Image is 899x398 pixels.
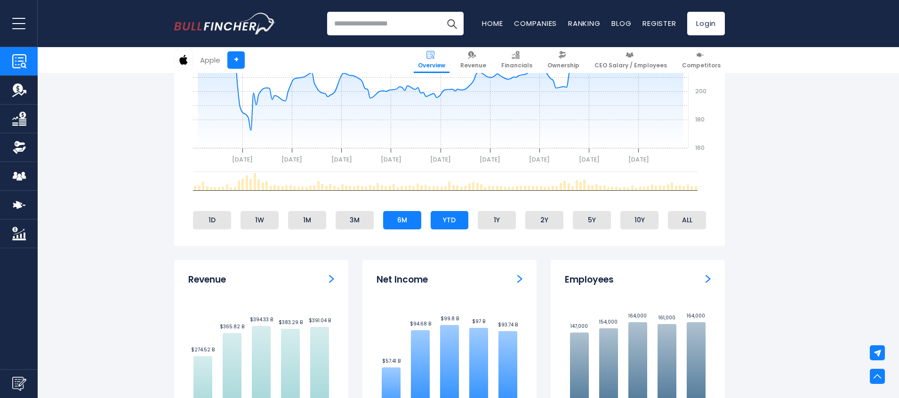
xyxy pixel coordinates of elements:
[628,155,649,163] text: [DATE]
[573,211,611,229] li: 5Y
[514,18,557,28] a: Companies
[695,115,705,123] text: 180
[377,274,428,286] h3: Net Income
[620,211,658,229] li: 10Y
[200,55,220,65] div: Apple
[410,320,431,327] text: $94.68 B
[309,317,331,324] text: $391.04 B
[331,155,352,163] text: [DATE]
[658,314,675,321] text: 161,000
[382,357,401,365] text: $57.41 B
[441,315,459,322] text: $99.8 B
[175,51,193,69] img: AAPL logo
[517,274,522,284] a: Net income
[498,321,518,328] text: $93.74 B
[706,274,711,284] a: Employees
[482,18,503,28] a: Home
[383,211,421,229] li: 6M
[628,312,647,319] text: 164,000
[695,144,705,152] text: 160
[12,140,26,154] img: Ownership
[336,211,374,229] li: 3M
[570,323,588,330] text: 147,000
[440,12,464,35] button: Search
[668,211,706,229] li: ALL
[525,211,563,229] li: 2Y
[501,62,532,69] span: Financials
[478,211,516,229] li: 1Y
[288,211,326,229] li: 1M
[682,62,721,69] span: Competitors
[191,346,215,353] text: $274.52 B
[599,318,618,325] text: 154,000
[430,155,451,163] text: [DATE]
[431,211,469,229] li: YTD
[687,312,705,319] text: 164,000
[472,318,485,325] text: $97 B
[678,47,725,73] a: Competitors
[418,62,445,69] span: Overview
[220,323,244,330] text: $365.82 B
[281,155,302,163] text: [DATE]
[279,319,303,326] text: $383.29 B
[188,274,226,286] h3: Revenue
[227,51,245,69] a: +
[460,62,486,69] span: Revenue
[497,47,537,73] a: Financials
[547,62,579,69] span: Ownership
[250,316,273,323] text: $394.33 B
[579,155,600,163] text: [DATE]
[480,155,500,163] text: [DATE]
[174,13,275,34] a: Go to homepage
[611,18,631,28] a: Blog
[174,13,276,34] img: Bullfincher logo
[232,155,253,163] text: [DATE]
[642,18,676,28] a: Register
[381,155,401,163] text: [DATE]
[565,274,614,286] h3: Employees
[590,47,671,73] a: CEO Salary / Employees
[687,12,725,35] a: Login
[529,155,550,163] text: [DATE]
[568,18,600,28] a: Ranking
[241,211,279,229] li: 1W
[594,62,667,69] span: CEO Salary / Employees
[543,47,584,73] a: Ownership
[695,87,706,95] text: 200
[456,47,490,73] a: Revenue
[329,274,334,284] a: Revenue
[414,47,449,73] a: Overview
[193,211,231,229] li: 1D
